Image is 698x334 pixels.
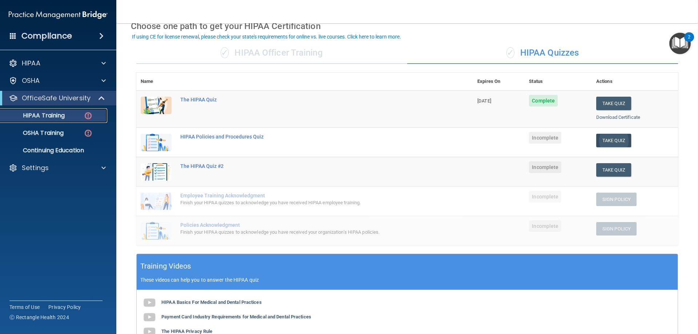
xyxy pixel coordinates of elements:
[9,59,106,68] a: HIPAA
[529,191,561,202] span: Incomplete
[180,222,437,228] div: Policies Acknowledgment
[140,277,674,283] p: These videos can help you to answer the HIPAA quiz
[180,193,437,198] div: Employee Training Acknowledgment
[161,299,262,305] b: HIPAA Basics For Medical and Dental Practices
[136,73,176,90] th: Name
[9,303,40,311] a: Terms of Use
[180,134,437,140] div: HIPAA Policies and Procedures Quiz
[161,329,212,334] b: The HIPAA Privacy Rule
[180,198,437,207] div: Finish your HIPAA quizzes to acknowledge you have received HIPAA employee training.
[84,111,93,120] img: danger-circle.6113f641.png
[477,98,491,104] span: [DATE]
[9,164,106,172] a: Settings
[407,42,678,64] div: HIPAA Quizzes
[9,76,106,85] a: OSHA
[136,42,407,64] div: HIPAA Officer Training
[525,73,592,90] th: Status
[140,260,191,273] h5: Training Videos
[9,314,69,321] span: Ⓒ Rectangle Health 2024
[529,95,558,106] span: Complete
[161,314,311,319] b: Payment Card Industry Requirements for Medical and Dental Practices
[180,163,437,169] div: The HIPAA Quiz #2
[22,76,40,85] p: OSHA
[596,163,631,177] button: Take Quiz
[5,129,64,137] p: OSHA Training
[529,132,561,144] span: Incomplete
[592,73,678,90] th: Actions
[596,193,637,206] button: Sign Policy
[48,303,81,311] a: Privacy Policy
[669,33,691,54] button: Open Resource Center, 2 new notifications
[142,310,157,325] img: gray_youtube_icon.38fcd6cc.png
[688,37,690,47] div: 2
[131,16,683,37] div: Choose one path to get your HIPAA Certification
[9,94,105,102] a: OfficeSafe University
[473,73,525,90] th: Expires On
[221,47,229,58] span: ✓
[529,161,561,173] span: Incomplete
[596,97,631,110] button: Take Quiz
[21,31,72,41] h4: Compliance
[22,94,91,102] p: OfficeSafe University
[142,295,157,310] img: gray_youtube_icon.38fcd6cc.png
[506,47,514,58] span: ✓
[596,134,631,147] button: Take Quiz
[9,8,108,22] img: PMB logo
[131,33,402,40] button: If using CE for license renewal, please check your state's requirements for online vs. live cours...
[596,114,640,120] a: Download Certificate
[5,147,104,154] p: Continuing Education
[180,97,437,102] div: The HIPAA Quiz
[596,222,637,236] button: Sign Policy
[5,112,65,119] p: HIPAA Training
[22,164,49,172] p: Settings
[529,220,561,232] span: Incomplete
[22,59,40,68] p: HIPAA
[180,228,437,237] div: Finish your HIPAA quizzes to acknowledge you have received your organization’s HIPAA policies.
[132,34,401,39] div: If using CE for license renewal, please check your state's requirements for online vs. live cours...
[84,129,93,138] img: danger-circle.6113f641.png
